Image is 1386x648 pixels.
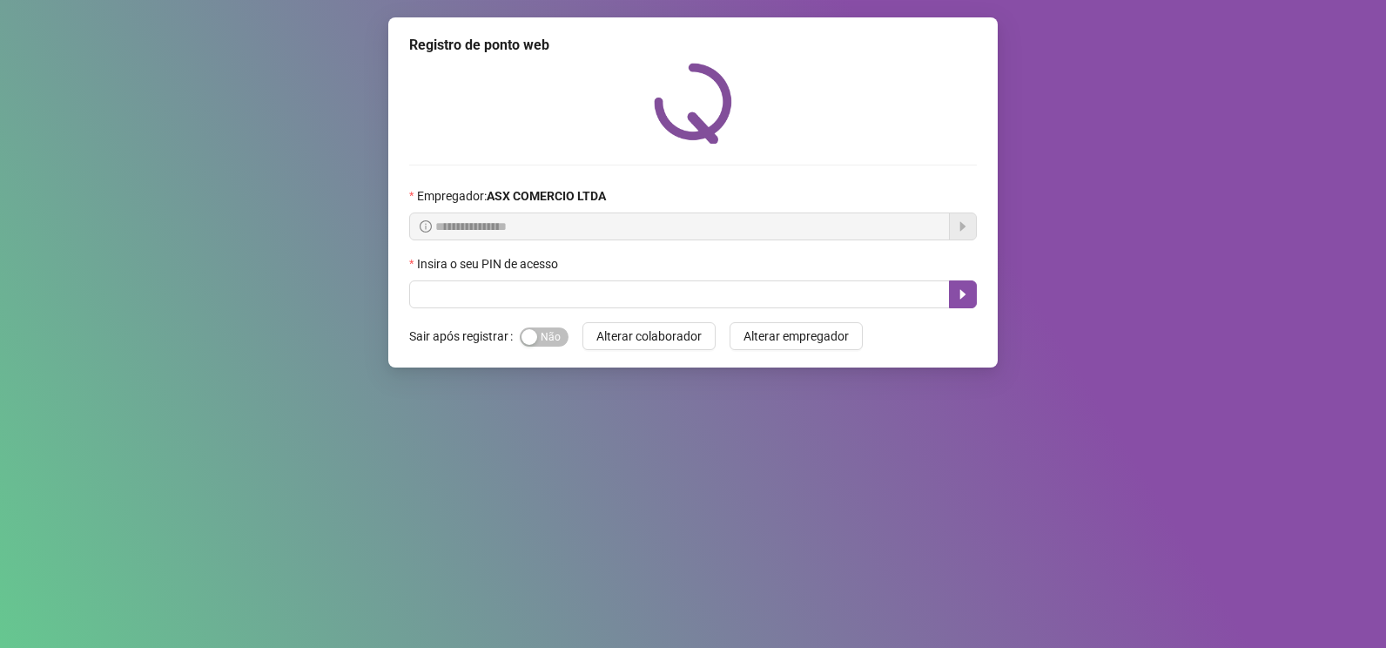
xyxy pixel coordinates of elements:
span: Alterar colaborador [596,327,702,346]
button: Alterar colaborador [582,322,716,350]
button: Alterar empregador [730,322,863,350]
span: info-circle [420,220,432,233]
span: caret-right [956,287,970,301]
img: QRPoint [654,63,732,144]
span: Alterar empregador [743,327,849,346]
div: Registro de ponto web [409,35,977,56]
label: Sair após registrar [409,322,520,350]
strong: ASX COMERCIO LTDA [487,189,606,203]
label: Insira o seu PIN de acesso [409,254,569,273]
span: Empregador : [417,186,606,206]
